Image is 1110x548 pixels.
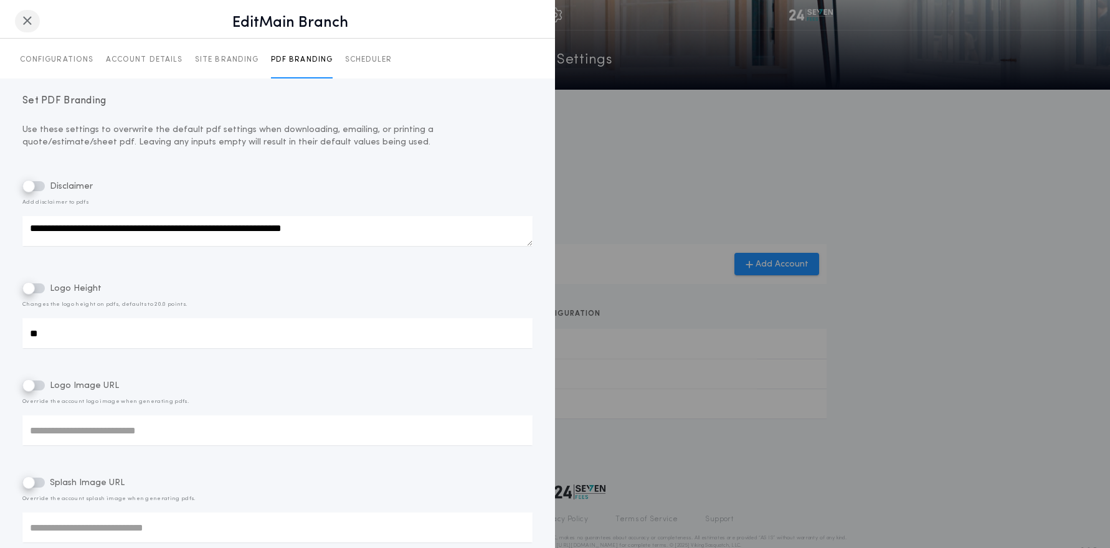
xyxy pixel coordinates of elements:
[20,55,93,65] p: CONFIGURATIONS
[22,395,533,408] p: Override the account logo image when generating pdfs.
[22,415,533,445] input: Override the account logo image when generating pdfs.
[22,93,533,108] h3: Set PDF Branding
[22,298,533,311] p: Changes the logo height on pdfs, defaults to 20.0 points.
[22,124,533,149] p: Use these settings to overwrite the default pdf settings when downloading, emailing, or printing ...
[106,55,183,65] p: ACCOUNT DETAILS
[22,318,533,348] input: Changes the logo height on pdfs, defaults to 20.0 points.
[47,182,93,191] span: Disclaimer
[47,381,119,390] span: Logo Image URL
[195,55,259,65] p: SITE BRANDING
[22,196,533,209] p: Add disclaimer to pdfs
[22,493,533,505] p: Override the account splash image when generating pdfs.
[47,478,125,488] span: Splash Image URL
[345,55,392,65] p: SCHEDULER
[271,55,333,65] p: PDF BRANDING
[40,13,540,33] h1: Edit Main Branch
[22,513,533,542] input: Override the account splash image when generating pdfs.
[22,216,533,246] textarea: Add disclaimer to pdfs
[47,284,102,293] span: Logo Height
